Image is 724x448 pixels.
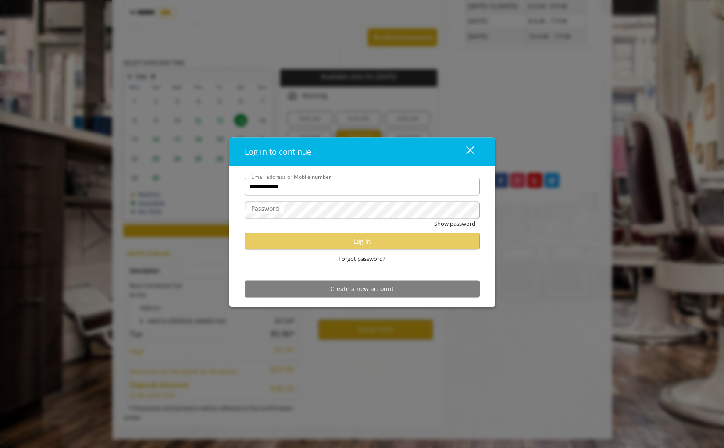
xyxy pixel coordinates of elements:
[247,173,335,181] label: Email address or Mobile number
[434,219,475,228] button: Show password
[339,254,385,263] span: Forgot password?
[245,146,311,157] span: Log in to continue
[245,202,480,219] input: Password
[245,178,480,196] input: Email address or Mobile number
[247,204,284,213] label: Password
[456,145,474,158] div: close dialog
[450,143,480,161] button: close dialog
[245,233,480,250] button: Log in
[245,280,480,297] button: Create a new account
